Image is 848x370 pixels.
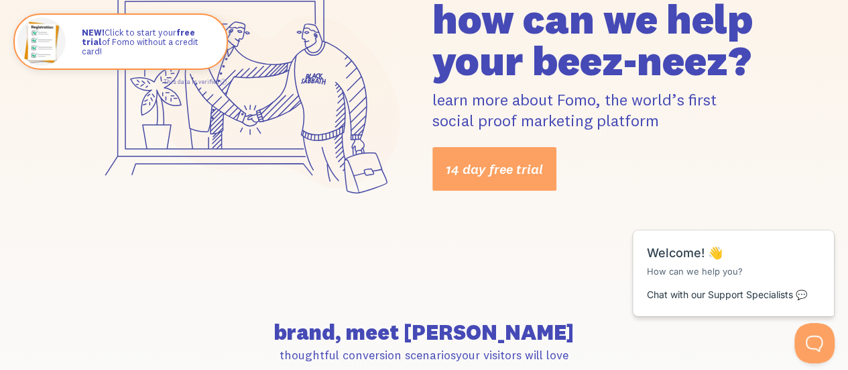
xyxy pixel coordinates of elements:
p: thoughtful conversion scenarios your visitors will love [88,347,760,363]
h2: brand, meet [PERSON_NAME] [88,322,760,343]
iframe: Help Scout Beacon - Open [794,323,835,363]
iframe: Help Scout Beacon - Messages and Notifications [626,197,842,323]
a: 14 day free trial [432,147,556,191]
a: This data is verified ⓘ [164,78,227,85]
p: learn more about Fomo, the world’s first social proof marketing platform [432,89,760,131]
